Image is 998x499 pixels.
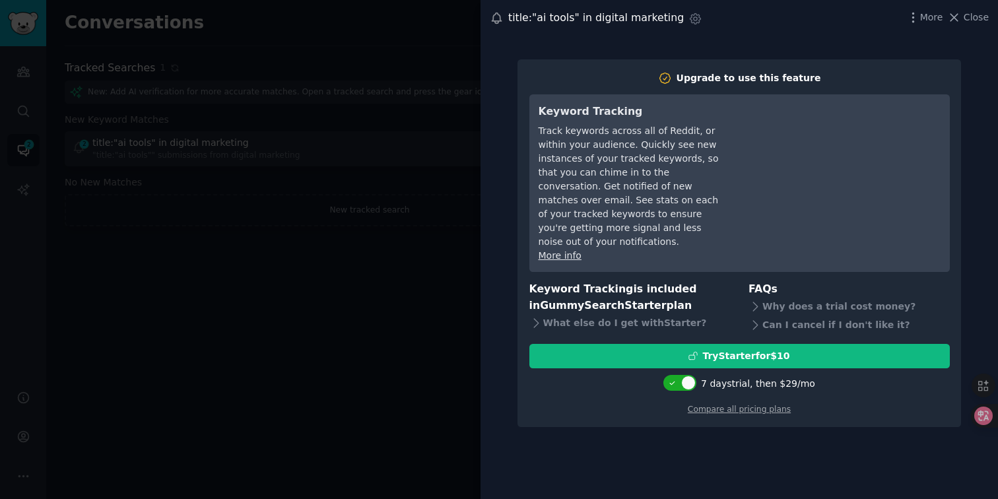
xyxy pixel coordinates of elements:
a: More info [539,250,582,261]
h3: Keyword Tracking is included in plan [529,281,731,314]
button: TryStarterfor$10 [529,344,950,368]
span: Close [964,11,989,24]
h3: Keyword Tracking [539,104,724,120]
div: Can I cancel if I don't like it? [748,316,950,335]
div: Track keywords across all of Reddit, or within your audience. Quickly see new instances of your t... [539,124,724,249]
div: Upgrade to use this feature [677,71,821,85]
span: More [920,11,943,24]
a: Compare all pricing plans [688,405,791,414]
div: What else do I get with Starter ? [529,314,731,332]
button: Close [947,11,989,24]
div: title:"ai tools" in digital marketing [508,10,684,26]
iframe: YouTube video player [743,104,941,203]
div: 7 days trial, then $ 29 /mo [701,377,815,391]
div: Try Starter for $10 [702,349,789,363]
h3: FAQs [748,281,950,298]
span: GummySearch Starter [540,299,666,312]
button: More [906,11,943,24]
div: Why does a trial cost money? [748,298,950,316]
